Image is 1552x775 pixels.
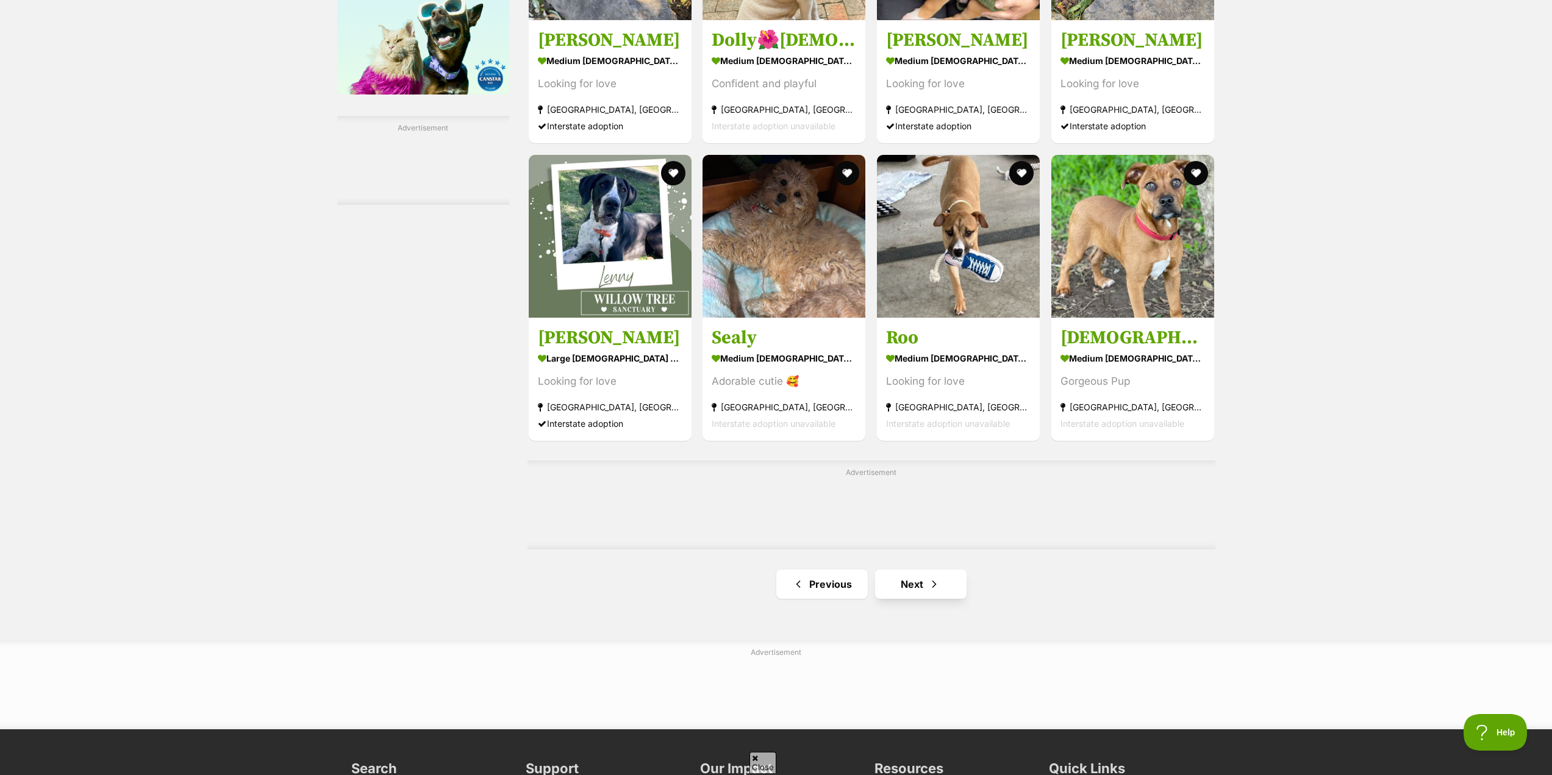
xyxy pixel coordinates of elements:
strong: medium [DEMOGRAPHIC_DATA] Dog [886,52,1031,70]
strong: [GEOGRAPHIC_DATA], [GEOGRAPHIC_DATA] [1060,101,1205,118]
h3: Sealy [712,326,856,349]
strong: [GEOGRAPHIC_DATA], [GEOGRAPHIC_DATA] [1060,399,1205,415]
iframe: Help Scout Beacon - Open [1464,714,1528,751]
div: Interstate adoption [1060,118,1205,134]
strong: [GEOGRAPHIC_DATA], [GEOGRAPHIC_DATA] [712,399,856,415]
div: Advertisement [337,116,509,205]
div: Looking for love [1060,76,1205,92]
a: [PERSON_NAME] medium [DEMOGRAPHIC_DATA] Dog Looking for love [GEOGRAPHIC_DATA], [GEOGRAPHIC_DATA]... [1051,20,1214,143]
a: Dolly🌺[DEMOGRAPHIC_DATA] cattle dog x bull terrier medium [DEMOGRAPHIC_DATA] Dog Confident and pl... [703,20,865,143]
img: Sealy - Cavalier King Charles Spaniel x Poodle (Toy) Dog [703,155,865,318]
div: Confident and playful [712,76,856,92]
span: Interstate adoption unavailable [712,121,835,131]
strong: medium [DEMOGRAPHIC_DATA] Dog [886,349,1031,367]
span: Interstate adoption unavailable [1060,418,1184,429]
div: Advertisement [527,460,1215,549]
a: Sealy medium [DEMOGRAPHIC_DATA] Dog Adorable cutie 🥰 [GEOGRAPHIC_DATA], [GEOGRAPHIC_DATA] Interst... [703,317,865,441]
h3: [DEMOGRAPHIC_DATA] [1060,326,1205,349]
div: Interstate adoption [538,415,682,432]
button: favourite [1184,161,1208,185]
span: Close [749,752,776,773]
strong: medium [DEMOGRAPHIC_DATA] Dog [712,349,856,367]
strong: [GEOGRAPHIC_DATA], [GEOGRAPHIC_DATA] [538,399,682,415]
a: Roo medium [DEMOGRAPHIC_DATA] Dog Looking for love [GEOGRAPHIC_DATA], [GEOGRAPHIC_DATA] Interstat... [877,317,1040,441]
h3: Dolly🌺[DEMOGRAPHIC_DATA] cattle dog x bull terrier [712,29,856,52]
button: favourite [835,161,859,185]
a: [DEMOGRAPHIC_DATA] medium [DEMOGRAPHIC_DATA] Dog Gorgeous Pup [GEOGRAPHIC_DATA], [GEOGRAPHIC_DATA... [1051,317,1214,441]
a: [PERSON_NAME] medium [DEMOGRAPHIC_DATA] Dog Looking for love [GEOGRAPHIC_DATA], [GEOGRAPHIC_DATA]... [877,20,1040,143]
button: favourite [660,161,685,185]
div: Gorgeous Pup [1060,373,1205,390]
strong: medium [DEMOGRAPHIC_DATA] Dog [712,52,856,70]
nav: Pagination [527,570,1215,599]
div: Looking for love [538,373,682,390]
div: Interstate adoption [886,118,1031,134]
div: Looking for love [538,76,682,92]
h3: [PERSON_NAME] [1060,29,1205,52]
h3: [PERSON_NAME] [538,326,682,349]
strong: [GEOGRAPHIC_DATA], [GEOGRAPHIC_DATA] [538,101,682,118]
a: [PERSON_NAME] large [DEMOGRAPHIC_DATA] Dog Looking for love [GEOGRAPHIC_DATA], [GEOGRAPHIC_DATA] ... [529,317,692,441]
h3: [PERSON_NAME] [538,29,682,52]
strong: medium [DEMOGRAPHIC_DATA] Dog [538,52,682,70]
a: Next page [875,570,967,599]
a: [PERSON_NAME] medium [DEMOGRAPHIC_DATA] Dog Looking for love [GEOGRAPHIC_DATA], [GEOGRAPHIC_DATA]... [529,20,692,143]
div: Adorable cutie 🥰 [712,373,856,390]
img: Zeus - American Staffordshire Terrier Dog [1051,155,1214,318]
strong: [GEOGRAPHIC_DATA], [GEOGRAPHIC_DATA] [712,101,856,118]
span: Interstate adoption unavailable [712,418,835,429]
button: favourite [1009,161,1034,185]
strong: [GEOGRAPHIC_DATA], [GEOGRAPHIC_DATA] [886,399,1031,415]
h3: Roo [886,326,1031,349]
div: Interstate adoption [538,118,682,134]
strong: [GEOGRAPHIC_DATA], [GEOGRAPHIC_DATA] [886,101,1031,118]
div: Looking for love [886,373,1031,390]
img: Lenny - Great Dane Dog [529,155,692,318]
img: Roo - Staffordshire Bull Terrier Dog [877,155,1040,318]
div: Looking for love [886,76,1031,92]
strong: medium [DEMOGRAPHIC_DATA] Dog [1060,349,1205,367]
a: Previous page [776,570,868,599]
strong: medium [DEMOGRAPHIC_DATA] Dog [1060,52,1205,70]
h3: [PERSON_NAME] [886,29,1031,52]
strong: large [DEMOGRAPHIC_DATA] Dog [538,349,682,367]
span: Interstate adoption unavailable [886,418,1010,429]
